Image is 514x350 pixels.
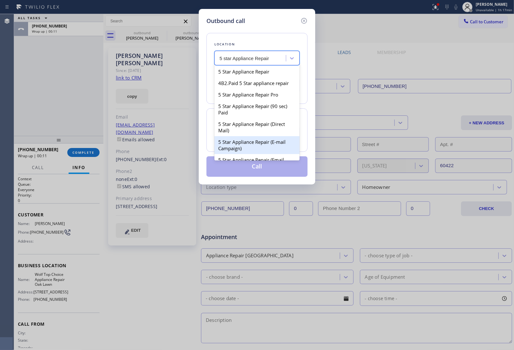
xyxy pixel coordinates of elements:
div: 5 Star Appliance Repair (90 sec) Paid [214,100,300,118]
div: 5 Star Appliance Repair Pro [214,89,300,100]
h5: Outbound call [206,17,245,25]
button: Call [206,156,308,177]
div: 4B2.Paid 5 Star appliance repair [214,77,300,89]
div: Location [214,41,300,48]
div: 5 Star Appliance Repair (Email Campaigns) [214,154,300,172]
div: 5 Star Appliance Repair (E-mail Campaign) [214,136,300,154]
div: 5 Star Appliance Repair [214,66,300,77]
div: 5 Star Appliance Repair (Direct Mail) [214,118,300,136]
